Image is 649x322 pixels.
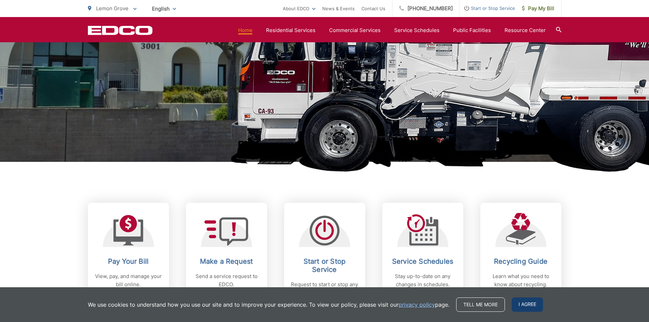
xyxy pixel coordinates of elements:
p: We use cookies to understand how you use our site and to improve your experience. To view our pol... [88,301,449,309]
a: Home [238,26,252,34]
span: Pay My Bill [522,4,554,13]
a: Pay Your Bill View, pay, and manage your bill online. [88,203,169,307]
a: News & Events [322,4,355,13]
span: English [147,3,181,15]
p: Send a service request to EDCO. [193,272,260,289]
a: Make a Request Send a service request to EDCO. [186,203,267,307]
h2: Pay Your Bill [95,257,162,265]
p: Learn what you need to know about recycling. [487,272,555,289]
span: I agree [512,297,543,312]
a: Tell me more [456,297,505,312]
p: Request to start or stop any EDCO services. [291,280,358,297]
span: Lemon Grove [96,5,128,12]
p: Stay up-to-date on any changes in schedules. [389,272,457,289]
a: Resource Center [505,26,546,34]
h2: Start or Stop Service [291,257,358,274]
h2: Recycling Guide [487,257,555,265]
h2: Service Schedules [389,257,457,265]
a: privacy policy [399,301,435,309]
a: Public Facilities [453,26,491,34]
a: Commercial Services [329,26,381,34]
a: Residential Services [266,26,315,34]
a: Recycling Guide Learn what you need to know about recycling. [480,203,561,307]
a: EDCD logo. Return to the homepage. [88,26,153,35]
a: Contact Us [361,4,385,13]
p: View, pay, and manage your bill online. [95,272,162,289]
h2: Make a Request [193,257,260,265]
a: Service Schedules [394,26,439,34]
a: Service Schedules Stay up-to-date on any changes in schedules. [382,203,463,307]
a: About EDCO [283,4,315,13]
